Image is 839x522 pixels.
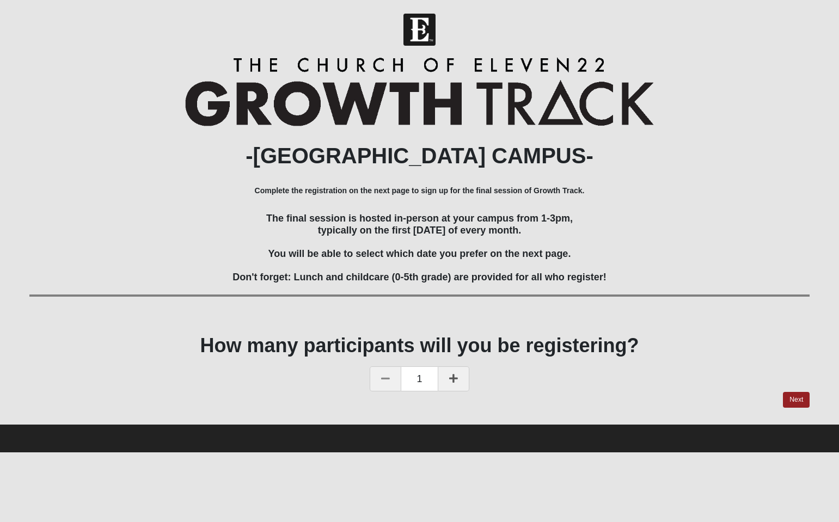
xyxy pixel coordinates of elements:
[266,213,573,224] span: The final session is hosted in-person at your campus from 1-3pm,
[403,14,436,46] img: Church of Eleven22 Logo
[401,366,437,391] span: 1
[255,186,585,195] b: Complete the registration on the next page to sign up for the final session of Growth Track.
[783,392,810,408] a: Next
[246,144,593,168] b: -[GEOGRAPHIC_DATA] CAMPUS-
[185,57,653,126] img: Growth Track Logo
[232,272,606,283] span: Don't forget: Lunch and childcare (0-5th grade) are provided for all who register!
[268,248,571,259] span: You will be able to select which date you prefer on the next page.
[318,225,522,236] span: typically on the first [DATE] of every month.
[29,334,810,357] h1: How many participants will you be registering?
